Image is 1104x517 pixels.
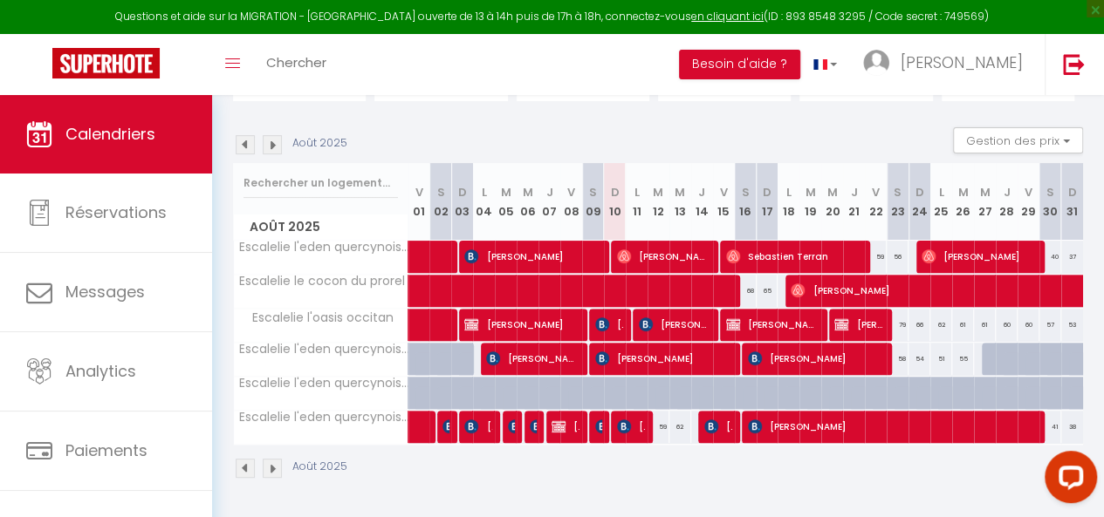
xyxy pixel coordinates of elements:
[850,34,1045,95] a: ... [PERSON_NAME]
[865,241,887,273] div: 59
[560,163,582,241] th: 08
[610,184,619,201] abbr: D
[698,184,705,201] abbr: J
[887,343,909,375] div: 58
[1039,241,1061,273] div: 40
[720,184,728,201] abbr: V
[237,377,411,390] span: Escalelie l'eden quercynois (1er étage)
[1061,411,1083,443] div: 38
[617,240,708,273] span: [PERSON_NAME]
[604,163,626,241] th: 10
[65,201,167,223] span: Réservations
[748,410,1027,443] span: [PERSON_NAME]
[648,163,669,241] th: 12
[915,184,924,201] abbr: D
[253,34,339,95] a: Chercher
[1025,184,1032,201] abbr: V
[65,281,145,303] span: Messages
[909,163,930,241] th: 24
[237,275,405,288] span: Escalelie le cocon du prorel
[909,309,930,341] div: 66
[763,184,771,201] abbr: D
[952,343,974,375] div: 55
[237,411,411,424] span: Escalelie l'eden quercynois (2eme étage)
[1018,163,1039,241] th: 29
[1003,184,1010,201] abbr: J
[1039,411,1061,443] div: 41
[704,410,732,443] span: [PERSON_NAME]
[1063,53,1085,75] img: logout
[863,50,889,76] img: ...
[595,308,623,341] span: [PERSON_NAME]
[473,163,495,241] th: 04
[617,410,645,443] span: [PERSON_NAME] CHENU
[952,163,974,241] th: 26
[979,184,990,201] abbr: M
[887,241,909,273] div: 56
[451,163,473,241] th: 03
[938,184,943,201] abbr: L
[243,167,398,199] input: Rechercher un logement...
[887,163,909,241] th: 23
[1061,309,1083,341] div: 53
[894,184,902,201] abbr: S
[464,308,576,341] span: [PERSON_NAME]
[930,343,952,375] div: 51
[648,411,669,443] div: 59
[292,135,347,152] p: Août 2025
[713,163,735,241] th: 15
[589,184,597,201] abbr: S
[508,410,515,443] span: [PERSON_NAME] [PERSON_NAME]
[501,184,511,201] abbr: M
[538,163,560,241] th: 07
[65,360,136,382] span: Analytics
[909,343,930,375] div: 54
[415,184,422,201] abbr: V
[821,163,843,241] th: 20
[1039,309,1061,341] div: 57
[669,163,691,241] th: 13
[653,184,663,201] abbr: M
[429,163,451,241] th: 02
[679,50,800,79] button: Besoin d'aide ?
[757,163,778,241] th: 17
[582,163,604,241] th: 09
[1061,241,1083,273] div: 37
[546,184,553,201] abbr: J
[486,342,577,375] span: [PERSON_NAME]
[442,410,449,443] span: [PERSON_NAME]
[974,309,996,341] div: 61
[595,342,728,375] span: [PERSON_NAME]
[567,184,575,201] abbr: V
[930,309,952,341] div: 62
[843,163,865,241] th: 21
[735,163,757,241] th: 16
[639,308,709,341] span: [PERSON_NAME]
[1018,309,1039,341] div: 60
[530,410,537,443] span: [PERSON_NAME]
[52,48,160,78] img: Super Booking
[953,127,1083,153] button: Gestion des prix
[292,459,347,475] p: Août 2025
[595,410,602,443] span: [PERSON_NAME]
[887,309,909,341] div: 79
[726,308,817,341] span: [PERSON_NAME]
[806,184,816,201] abbr: M
[778,163,799,241] th: 18
[65,439,147,461] span: Paiements
[464,240,597,273] span: [PERSON_NAME]
[1039,163,1061,241] th: 30
[552,410,579,443] span: [PERSON_NAME]
[1061,163,1083,241] th: 31
[851,184,858,201] abbr: J
[827,184,838,201] abbr: M
[523,184,533,201] abbr: M
[1068,184,1077,201] abbr: D
[634,184,639,201] abbr: L
[675,184,685,201] abbr: M
[1031,444,1104,517] iframe: LiveChat chat widget
[872,184,880,201] abbr: V
[458,184,467,201] abbr: D
[237,241,411,254] span: Escalelie l'eden quercynois (3eme étage)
